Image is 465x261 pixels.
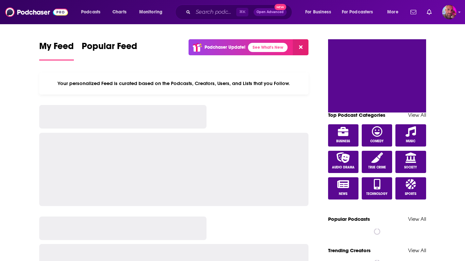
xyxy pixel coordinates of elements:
span: News [339,192,347,196]
a: Show notifications dropdown [408,7,419,18]
a: Charts [108,7,130,17]
a: View All [408,247,426,253]
span: Technology [366,192,388,196]
input: Search podcasts, credits, & more... [193,7,236,17]
a: True Crime [362,151,392,173]
a: Trending Creators [328,247,371,253]
span: Society [404,165,417,169]
div: Search podcasts, credits, & more... [181,5,298,20]
a: Society [395,151,426,173]
button: Open AdvancedNew [254,8,287,16]
a: Sports [395,177,426,200]
a: News [328,177,359,200]
img: Podchaser - Follow, Share and Rate Podcasts [5,6,68,18]
span: Audio Drama [332,165,355,169]
span: Open Advanced [257,10,284,14]
a: Technology [362,177,392,200]
span: Logged in as Superquattrone [442,5,457,19]
span: New [274,4,286,10]
a: See What's New [248,43,288,52]
a: Music [395,124,426,147]
div: Your personalized Feed is curated based on the Podcasts, Creators, Users, and Lists that you Follow. [39,72,309,95]
span: Popular Feed [82,41,137,56]
a: View All [408,112,426,118]
a: Audio Drama [328,151,359,173]
a: Popular Podcasts [328,216,370,222]
a: View All [408,216,426,222]
span: Business [336,139,350,143]
span: For Podcasters [342,8,373,17]
button: open menu [383,7,407,17]
button: open menu [338,7,383,17]
a: Business [328,124,359,147]
a: Comedy [362,124,392,147]
a: Top Podcast Categories [328,112,385,118]
button: open menu [301,7,339,17]
p: Podchaser Update! [205,44,245,50]
span: Podcasts [81,8,100,17]
a: My Feed [39,41,74,61]
span: ⌘ K [236,8,248,16]
span: Comedy [370,139,384,143]
button: Show profile menu [442,5,457,19]
span: Sports [405,192,416,196]
span: Charts [112,8,126,17]
button: open menu [135,7,171,17]
button: open menu [76,7,109,17]
img: User Profile [442,5,457,19]
a: Popular Feed [82,41,137,61]
span: True Crime [368,165,386,169]
a: Show notifications dropdown [424,7,434,18]
span: Music [406,139,415,143]
span: More [387,8,398,17]
span: Monitoring [139,8,162,17]
span: For Business [305,8,331,17]
span: My Feed [39,41,74,56]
